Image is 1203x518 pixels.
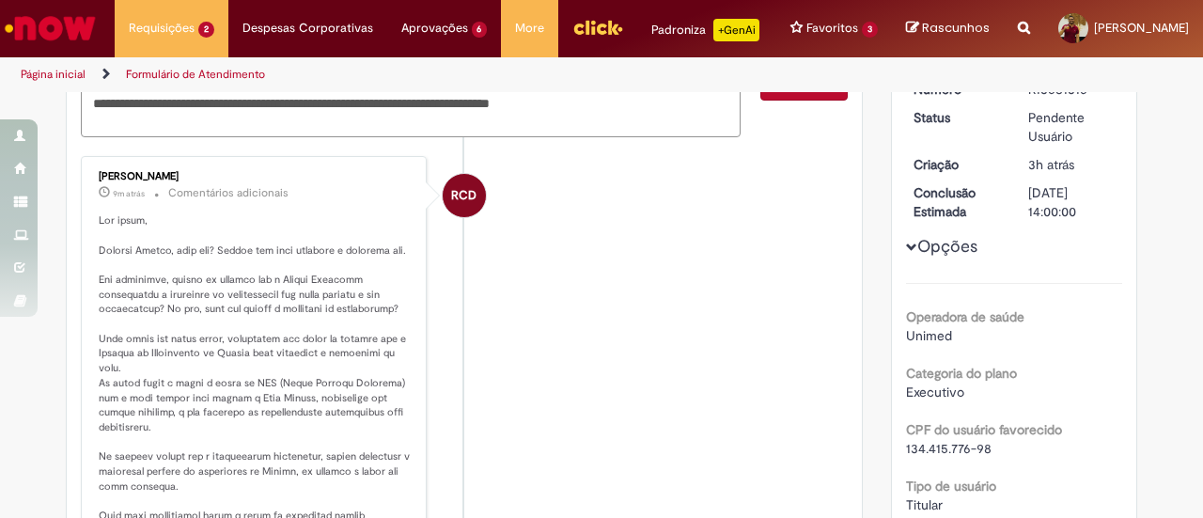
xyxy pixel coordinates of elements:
span: More [515,19,544,38]
span: Titular [906,496,943,513]
span: Favoritos [806,19,858,38]
div: Rodrigo Camilo Dos Santos [443,174,486,217]
b: Tipo de usuário [906,478,996,494]
b: CPF do usuário favorecido [906,421,1062,438]
span: Executivo [906,384,964,400]
time: 30/09/2025 15:39:11 [113,188,145,199]
span: 3h atrás [1028,156,1074,173]
a: Página inicial [21,67,86,82]
a: Rascunhos [906,20,990,38]
div: 30/09/2025 12:46:14 [1028,155,1116,174]
div: Pendente Usuário [1028,108,1116,146]
small: Comentários adicionais [168,185,289,201]
span: Requisições [129,19,195,38]
dt: Status [899,108,1015,127]
span: 6 [472,22,488,38]
b: Operadora de saúde [906,308,1024,325]
span: Rascunhos [922,19,990,37]
textarea: Digite sua mensagem aqui... [81,69,741,137]
ul: Trilhas de página [14,57,788,92]
span: Unimed [906,327,952,344]
b: Categoria do plano [906,365,1017,382]
span: 134.415.776-98 [906,440,992,457]
span: Enviar [799,76,836,93]
span: [PERSON_NAME] [1094,20,1189,36]
span: 2 [198,22,214,38]
span: RCD [451,173,477,218]
dt: Criação [899,155,1015,174]
div: Padroniza [651,19,759,41]
img: click_logo_yellow_360x200.png [572,13,623,41]
span: Despesas Corporativas [242,19,373,38]
img: ServiceNow [2,9,99,47]
span: 3 [862,22,878,38]
a: Formulário de Atendimento [126,67,265,82]
div: [DATE] 14:00:00 [1028,183,1116,221]
div: [PERSON_NAME] [99,171,412,182]
dt: Conclusão Estimada [899,183,1015,221]
time: 30/09/2025 12:46:14 [1028,156,1074,173]
p: +GenAi [713,19,759,41]
span: Aprovações [401,19,468,38]
span: 9m atrás [113,188,145,199]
